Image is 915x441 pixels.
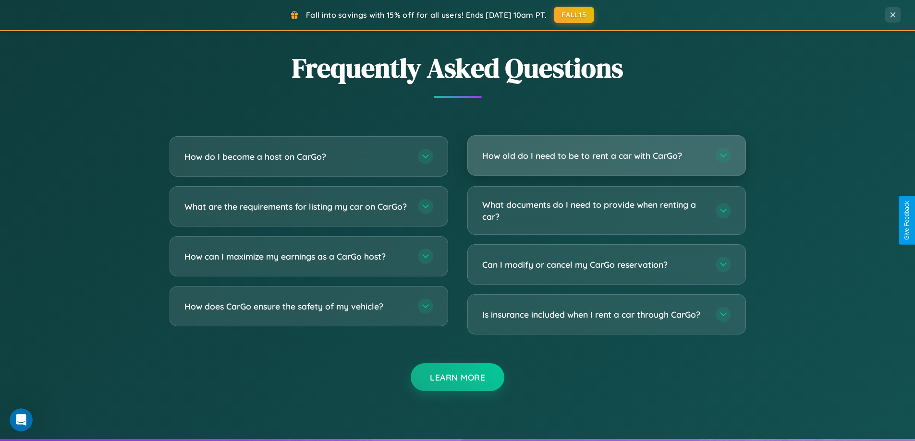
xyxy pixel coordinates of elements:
[554,7,594,23] button: FALL15
[184,300,408,312] h3: How does CarGo ensure the safety of my vehicle?
[306,10,547,20] span: Fall into savings with 15% off for all users! Ends [DATE] 10am PT.
[184,201,408,213] h3: What are the requirements for listing my car on CarGo?
[184,250,408,262] h3: How can I maximize my earnings as a CarGo host?
[184,151,408,163] h3: How do I become a host on CarGo?
[411,363,504,391] button: Learn More
[903,201,910,240] div: Give Feedback
[482,259,706,271] h3: Can I modify or cancel my CarGo reservation?
[482,150,706,162] h3: How old do I need to be to rent a car with CarGo?
[170,49,746,86] h2: Frequently Asked Questions
[482,199,706,222] h3: What documents do I need to provide when renting a car?
[482,309,706,321] h3: Is insurance included when I rent a car through CarGo?
[10,408,33,431] iframe: Intercom live chat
